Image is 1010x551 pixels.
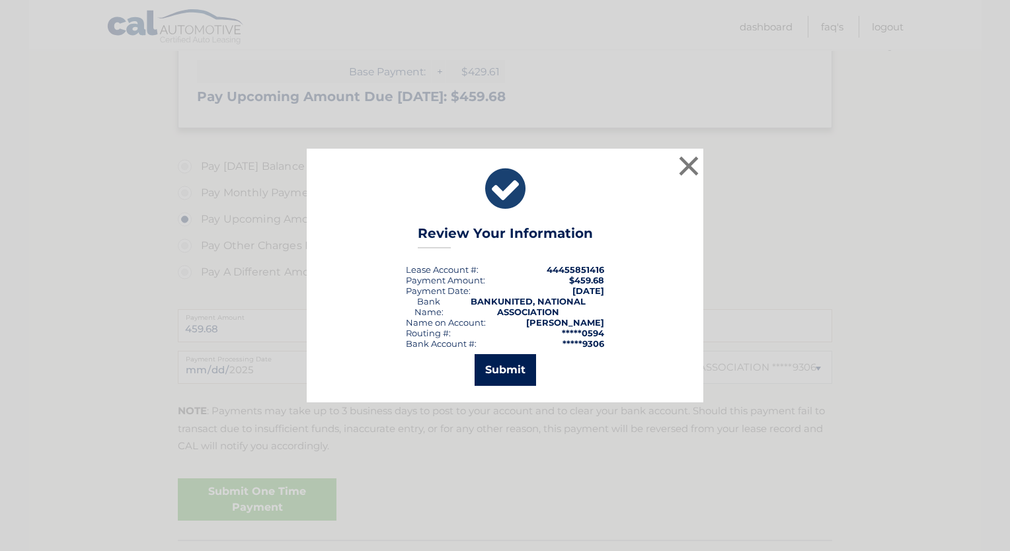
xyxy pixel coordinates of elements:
[676,153,702,179] button: ×
[547,264,604,275] strong: 44455851416
[406,328,451,338] div: Routing #:
[572,285,604,296] span: [DATE]
[418,225,593,248] h3: Review Your Information
[475,354,536,386] button: Submit
[406,285,469,296] span: Payment Date
[406,264,479,275] div: Lease Account #:
[569,275,604,285] span: $459.68
[406,275,485,285] div: Payment Amount:
[406,296,451,317] div: Bank Name:
[406,338,477,349] div: Bank Account #:
[406,285,471,296] div: :
[406,317,486,328] div: Name on Account:
[526,317,604,328] strong: [PERSON_NAME]
[471,296,586,317] strong: BANKUNITED, NATIONAL ASSOCIATION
